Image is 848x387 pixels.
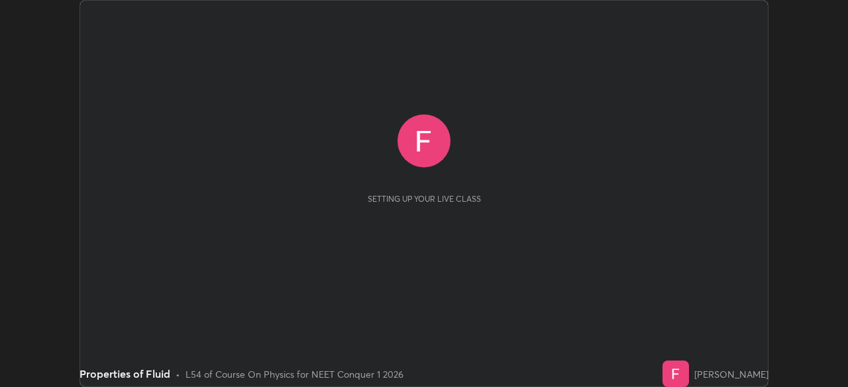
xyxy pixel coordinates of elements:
[397,114,450,167] img: 3
[662,361,689,387] img: 3
[694,367,768,381] div: [PERSON_NAME]
[176,367,180,381] div: •
[368,194,481,204] div: Setting up your live class
[185,367,403,381] div: L54 of Course On Physics for NEET Conquer 1 2026
[79,366,170,382] div: Properties of Fluid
